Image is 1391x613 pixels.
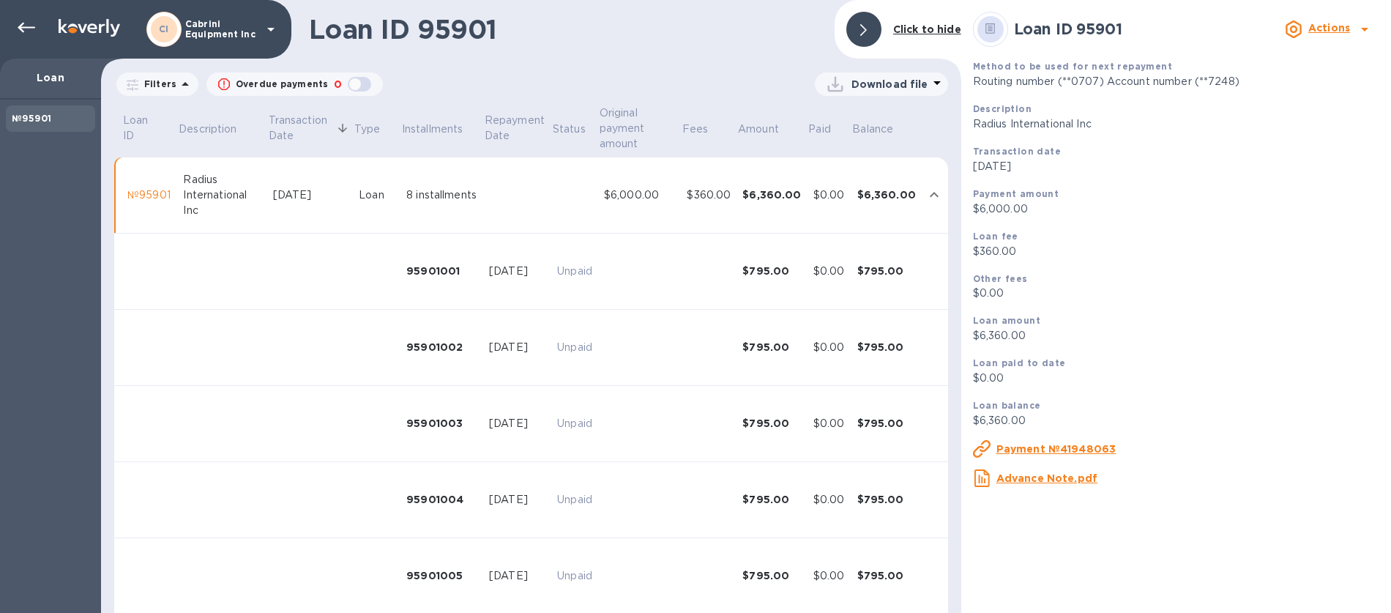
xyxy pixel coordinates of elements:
[406,568,477,583] div: 95901005
[557,416,592,431] p: Unpaid
[996,443,1116,455] u: Payment №41948063
[359,187,395,203] div: Loan
[402,122,463,137] p: Installments
[973,146,1061,157] b: Transaction date
[893,23,961,35] b: Click to hide
[973,74,1379,89] p: Routing number (**0707) Account number (**7248)
[557,264,592,279] p: Unpaid
[489,492,545,508] div: [DATE]
[742,264,801,278] div: $795.00
[857,264,916,278] div: $795.00
[12,70,89,85] p: Loan
[738,122,798,137] span: Amount
[682,122,728,137] span: Fees
[159,23,169,34] b: CI
[923,184,945,206] button: expand row
[185,19,258,40] p: Cabrini Equipment Inc
[206,73,383,96] button: Overdue payments0
[813,264,846,279] div: $0.00
[813,416,846,431] div: $0.00
[354,122,381,137] p: Type
[557,340,592,355] p: Unpaid
[273,187,347,203] div: [DATE]
[973,103,1032,114] b: Description
[996,472,1097,484] u: Advance Note.pdf
[813,187,846,203] div: $0.00
[269,113,352,144] span: Transaction Date
[973,357,1066,368] b: Loan paid to date
[123,113,157,144] p: Loan ID
[973,273,1028,284] b: Other fees
[808,122,850,137] span: Paid
[489,568,545,584] div: [DATE]
[973,244,1379,259] p: $360.00
[179,122,236,137] p: Description
[406,492,477,507] div: 95901004
[269,113,333,144] p: Transaction Date
[600,105,661,152] p: Original payment amount
[851,77,928,92] p: Download file
[857,568,916,583] div: $795.00
[334,77,342,92] p: 0
[1014,20,1122,38] b: Loan ID 95901
[857,492,916,507] div: $795.00
[406,416,477,431] div: 95901003
[973,61,1172,72] b: Method to be used for next repayment
[557,568,592,584] p: Unpaid
[236,78,328,91] p: Overdue payments
[857,187,916,202] div: $6,360.00
[742,492,801,507] div: $795.00
[402,122,482,137] span: Installments
[742,187,801,202] div: $6,360.00
[857,416,916,431] div: $795.00
[179,122,256,137] span: Description
[406,340,477,354] div: 95901002
[973,231,1018,242] b: Loan fee
[973,116,1379,132] p: Radius International Inc
[808,122,831,137] p: Paid
[973,371,1379,386] p: $0.00
[813,492,846,508] div: $0.00
[406,264,477,278] div: 95901001
[553,122,586,137] p: Status
[813,568,846,584] div: $0.00
[406,187,477,203] div: 8 installments
[738,122,779,137] p: Amount
[973,159,1379,174] p: [DATE]
[857,340,916,354] div: $795.00
[123,113,176,144] span: Loan ID
[742,340,801,354] div: $795.00
[973,328,1379,343] p: $6,360.00
[489,340,545,355] div: [DATE]
[604,187,675,203] div: $6,000.00
[973,201,1379,217] p: $6,000.00
[973,413,1379,428] p: $6,360.00
[973,400,1041,411] b: Loan balance
[852,122,912,137] span: Balance
[742,568,801,583] div: $795.00
[12,113,51,124] b: №95901
[354,122,400,137] span: Type
[1308,22,1350,34] b: Actions
[489,264,545,279] div: [DATE]
[742,416,801,431] div: $795.00
[600,105,680,152] span: Original payment amount
[489,416,545,431] div: [DATE]
[682,122,709,137] p: Fees
[138,78,176,90] p: Filters
[973,315,1040,326] b: Loan amount
[687,187,731,203] div: $360.00
[485,113,551,144] p: Repayment Date
[309,14,823,45] h1: Loan ID 95901
[973,188,1059,199] b: Payment amount
[973,286,1379,301] p: $0.00
[813,340,846,355] div: $0.00
[127,187,171,203] div: №95901
[183,172,261,218] div: Radius International Inc
[852,122,893,137] p: Balance
[557,492,592,508] p: Unpaid
[59,19,120,37] img: Logo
